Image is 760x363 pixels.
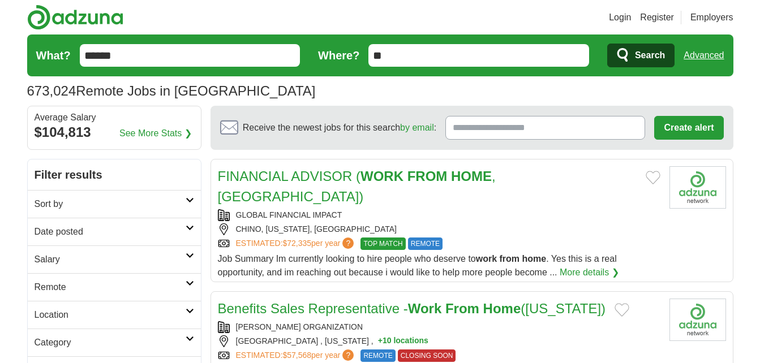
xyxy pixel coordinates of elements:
div: Average Salary [35,113,194,122]
span: REMOTE [360,349,395,362]
h2: Salary [35,253,186,266]
a: See More Stats ❯ [119,127,192,140]
span: TOP MATCH [360,237,405,250]
strong: Home [483,301,521,316]
div: [GEOGRAPHIC_DATA] , [US_STATE] , [218,335,660,347]
button: Add to favorite jobs [615,303,629,317]
a: ESTIMATED:$57,568per year? [236,349,357,362]
span: 673,024 [27,81,76,101]
h2: Date posted [35,225,186,239]
button: +10 locations [378,335,428,347]
span: REMOTE [408,237,443,250]
h1: Remote Jobs in [GEOGRAPHIC_DATA] [27,83,316,98]
strong: HOME [451,168,492,184]
h2: Location [35,308,186,322]
a: Sort by [28,190,201,218]
a: by email [400,123,434,132]
span: ? [342,349,354,361]
strong: WORK [360,168,403,184]
div: CHINO, [US_STATE], [GEOGRAPHIC_DATA] [218,223,660,235]
a: Location [28,301,201,329]
label: What? [36,47,71,64]
a: Register [640,11,674,24]
strong: Work [408,301,442,316]
a: Category [28,329,201,356]
span: $72,335 [282,239,311,248]
button: Search [607,44,675,67]
a: ESTIMATED:$72,335per year? [236,237,357,250]
div: $104,813 [35,122,194,142]
h2: Remote [35,280,186,294]
img: Company logo [669,166,726,209]
strong: FROM [407,168,448,184]
strong: home [522,254,547,263]
a: Login [609,11,631,24]
span: Job Summary Im currently looking to hire people who deserve to . Yes this is a real opportunity, ... [218,254,617,277]
div: [PERSON_NAME] ORGANIZATION [218,321,660,333]
a: Employers [690,11,733,24]
a: Remote [28,273,201,301]
span: + [378,335,383,347]
span: $57,568 [282,351,311,360]
img: Company logo [669,299,726,341]
span: ? [342,237,354,249]
span: Search [635,44,665,67]
a: Salary [28,245,201,273]
h2: Filter results [28,159,201,190]
span: Receive the newest jobs for this search : [243,121,436,135]
a: Date posted [28,218,201,245]
h2: Category [35,336,186,349]
div: GLOBAL FINANCIAL IMPACT [218,209,660,221]
button: Create alert [654,116,723,140]
button: Add to favorite jobs [646,171,660,184]
label: Where? [318,47,359,64]
a: More details ❯ [560,266,619,279]
strong: from [500,254,520,263]
span: CLOSING SOON [398,349,456,362]
a: Benefits Sales Representative -Work From Home([US_STATE]) [218,301,606,316]
img: Adzuna logo [27,5,123,30]
strong: From [445,301,479,316]
strong: work [476,254,497,263]
h2: Sort by [35,197,186,211]
a: Advanced [684,44,724,67]
a: FINANCIAL ADVISOR (WORK FROM HOME, [GEOGRAPHIC_DATA]) [218,168,496,204]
